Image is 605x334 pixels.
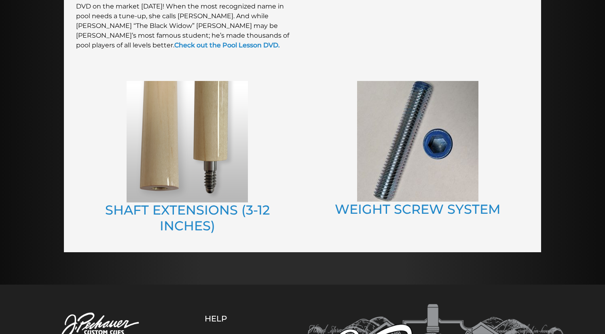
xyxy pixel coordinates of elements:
a: SHAFT EXTENSIONS (3-12 INCHES) [105,202,270,233]
h5: Help [205,314,267,323]
a: Check out the Pool Lesson DVD. [174,41,280,49]
a: WEIGHT SCREW SYSTEM [335,201,501,217]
